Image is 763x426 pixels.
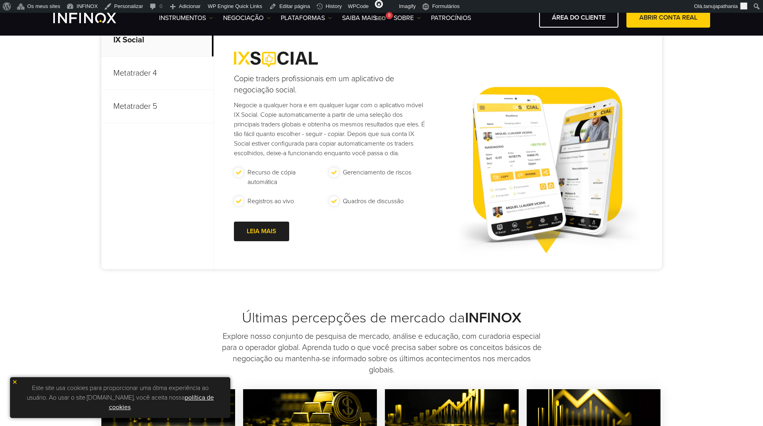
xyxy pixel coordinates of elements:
p: IX Social [101,24,213,57]
h2: Últimas percepções de mercado da [101,309,662,327]
p: Metatrader 4 [101,57,213,90]
img: yellow close icon [12,379,18,385]
a: PLATAFORMAS [281,13,332,23]
p: Registros ao vivo [248,196,294,206]
p: Quadros de discussão [343,196,404,206]
span: tanujapathania [704,3,738,9]
h4: Copie traders profissionais em um aplicativo de negociação social. [234,73,425,96]
strong: INFINOX [465,309,521,326]
p: Negocie a qualquer hora e em qualquer lugar com o aplicativo móvel IX Social. Copie automaticamen... [234,100,425,158]
p: Metatrader 5 [101,90,213,123]
p: Gerenciamento de riscos [343,168,411,177]
a: SOBRE [394,13,421,23]
a: Instrumentos [159,13,213,23]
a: Saiba mais [342,13,384,23]
div: 8 [386,12,393,19]
a: LEIA MAIS [234,222,289,241]
a: ABRIR CONTA REAL [626,8,710,28]
a: Patrocínios [431,13,471,23]
p: Este site usa cookies para proporcionar uma ótima experiência ao usuário. Ao usar o site [DOMAIN_... [14,381,226,414]
p: Explore nosso conjunto de pesquisa de mercado, análise e educação, com curadoria especial para o ... [220,331,543,376]
a: ÁREA DO CLIENTE [539,8,618,28]
a: INFINOX Logo [53,13,135,23]
p: Recurso de cópia automática [248,168,326,187]
a: NEGOCIAÇÃO [223,13,271,23]
span: SEO [375,15,386,21]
